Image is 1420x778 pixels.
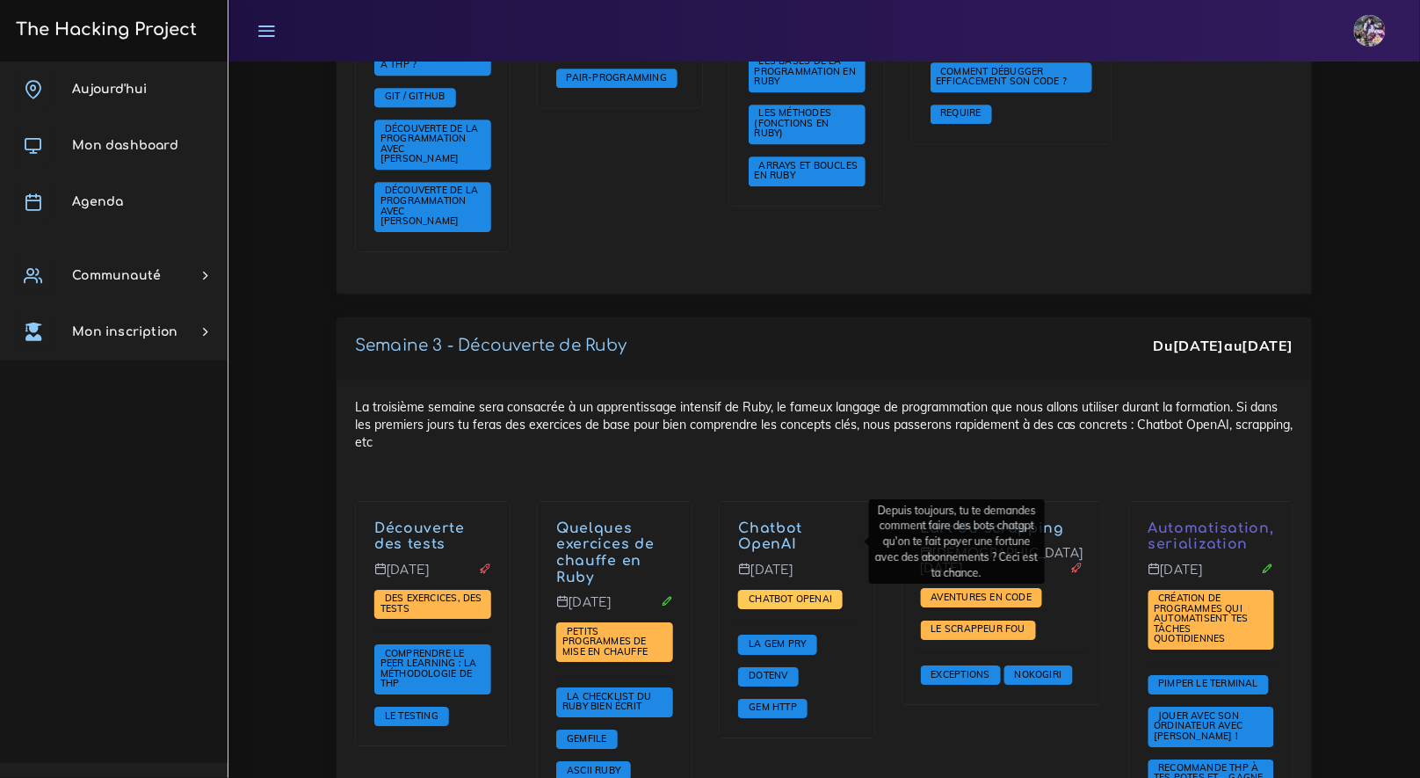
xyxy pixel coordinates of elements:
[744,593,837,606] a: Chatbot OpenAI
[927,591,1037,603] span: Aventures en code
[927,623,1030,636] a: Le scrappeur fou
[562,764,625,776] span: ASCII Ruby
[562,732,611,745] a: Gemfile
[1354,15,1386,47] img: eg54bupqcshyolnhdacp.jpg
[72,83,147,96] span: Aujourd'hui
[744,593,837,605] span: Chatbot OpenAI
[738,563,855,591] p: [DATE]
[744,701,801,713] span: Gem HTTP
[380,647,477,690] span: Comprendre le peer learning : la méthodologie de THP
[380,592,482,614] span: Des exercices, des tests
[927,668,995,680] a: Exceptions
[755,107,832,140] a: Les méthodes (fonctions en Ruby)
[374,563,491,591] p: [DATE]
[380,184,478,227] span: Découverte de la programmation avec [PERSON_NAME]
[374,520,465,553] a: Découverte des tests
[380,90,450,102] span: Git / Github
[755,159,859,182] a: Arrays et boucles en Ruby
[562,691,651,714] a: La checklist du Ruby bien écrit
[744,638,810,651] a: La gem PRY
[380,122,478,165] a: Découverte de la programmation avec [PERSON_NAME]
[1173,337,1224,354] strong: [DATE]
[11,20,197,40] h3: The Hacking Project
[72,195,123,208] span: Agenda
[380,185,478,228] a: Découverte de la programmation avec [PERSON_NAME]
[937,106,986,119] span: Require
[562,625,652,658] a: Petits programmes de mise en chauffe
[927,622,1030,635] span: Le scrappeur fou
[380,91,450,103] a: Git / Github
[744,670,792,682] a: Dotenv
[1155,709,1243,742] span: Jouer avec son ordinateur avec [PERSON_NAME] !
[72,269,161,282] span: Communauté
[937,107,986,120] a: Require
[1148,520,1275,554] p: Automatisation, serialization
[1242,337,1293,354] strong: [DATE]
[562,72,671,84] a: Pair-Programming
[556,595,673,623] p: [DATE]
[755,106,832,139] span: Les méthodes (fonctions en Ruby)
[72,325,177,338] span: Mon inscription
[869,499,1045,584] div: Depuis toujours, tu te demandes comment faire des bots chatgpt qu'on te fait payer une fortune av...
[1154,336,1293,356] div: Du au
[744,637,810,650] span: La gem PRY
[744,702,801,714] a: Gem HTTP
[72,139,178,152] span: Mon dashboard
[355,337,627,354] a: Semaine 3 - Découverte de Ruby
[755,55,856,87] span: Les bases de la programmation en Ruby
[1148,563,1275,591] p: [DATE]
[744,669,792,681] span: Dotenv
[1011,668,1067,680] a: Nokogiri
[380,648,477,691] a: Comprendre le peer learning : la méthodologie de THP
[927,592,1037,604] a: Aventures en code
[380,593,482,615] a: Des exercices, des tests
[1155,677,1264,689] span: Pimper le terminal
[556,520,654,585] a: Quelques exercices de chauffe en Ruby
[937,65,1072,88] a: Comment débugger efficacement son code ?
[1155,592,1249,644] span: Création de programmes qui automatisent tes tâches quotidiennes
[380,709,443,722] a: Le testing
[738,520,802,553] a: Chatbot OpenAI
[755,55,856,88] a: Les bases de la programmation en Ruby
[562,71,671,84] span: Pair-Programming
[562,765,625,777] a: ASCII Ruby
[562,690,651,713] span: La checklist du Ruby bien écrit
